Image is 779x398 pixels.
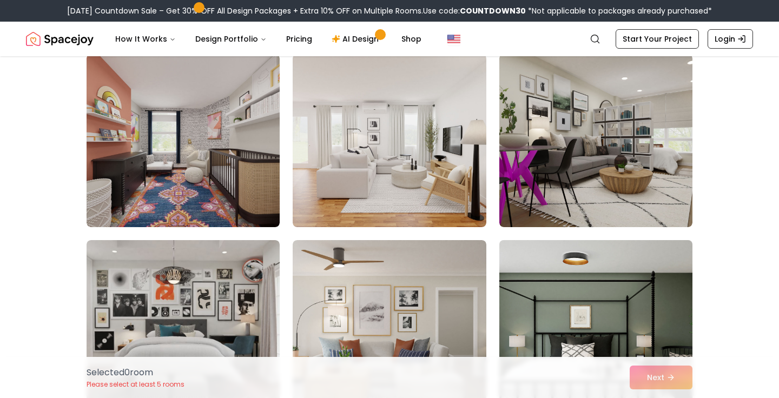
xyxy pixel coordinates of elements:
span: *Not applicable to packages already purchased* [526,5,712,16]
a: Pricing [278,28,321,50]
a: AI Design [323,28,391,50]
nav: Main [107,28,430,50]
button: How It Works [107,28,184,50]
img: Room room-5 [293,54,486,227]
p: Selected 0 room [87,366,184,379]
img: Room room-4 [87,54,280,227]
nav: Global [26,22,753,56]
img: Room room-6 [499,54,692,227]
a: Shop [393,28,430,50]
b: COUNTDOWN30 [460,5,526,16]
button: Design Portfolio [187,28,275,50]
p: Please select at least 5 rooms [87,380,184,389]
a: Login [708,29,753,49]
span: Use code: [423,5,526,16]
img: Spacejoy Logo [26,28,94,50]
div: [DATE] Countdown Sale – Get 30% OFF All Design Packages + Extra 10% OFF on Multiple Rooms. [67,5,712,16]
a: Start Your Project [616,29,699,49]
a: Spacejoy [26,28,94,50]
img: United States [447,32,460,45]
